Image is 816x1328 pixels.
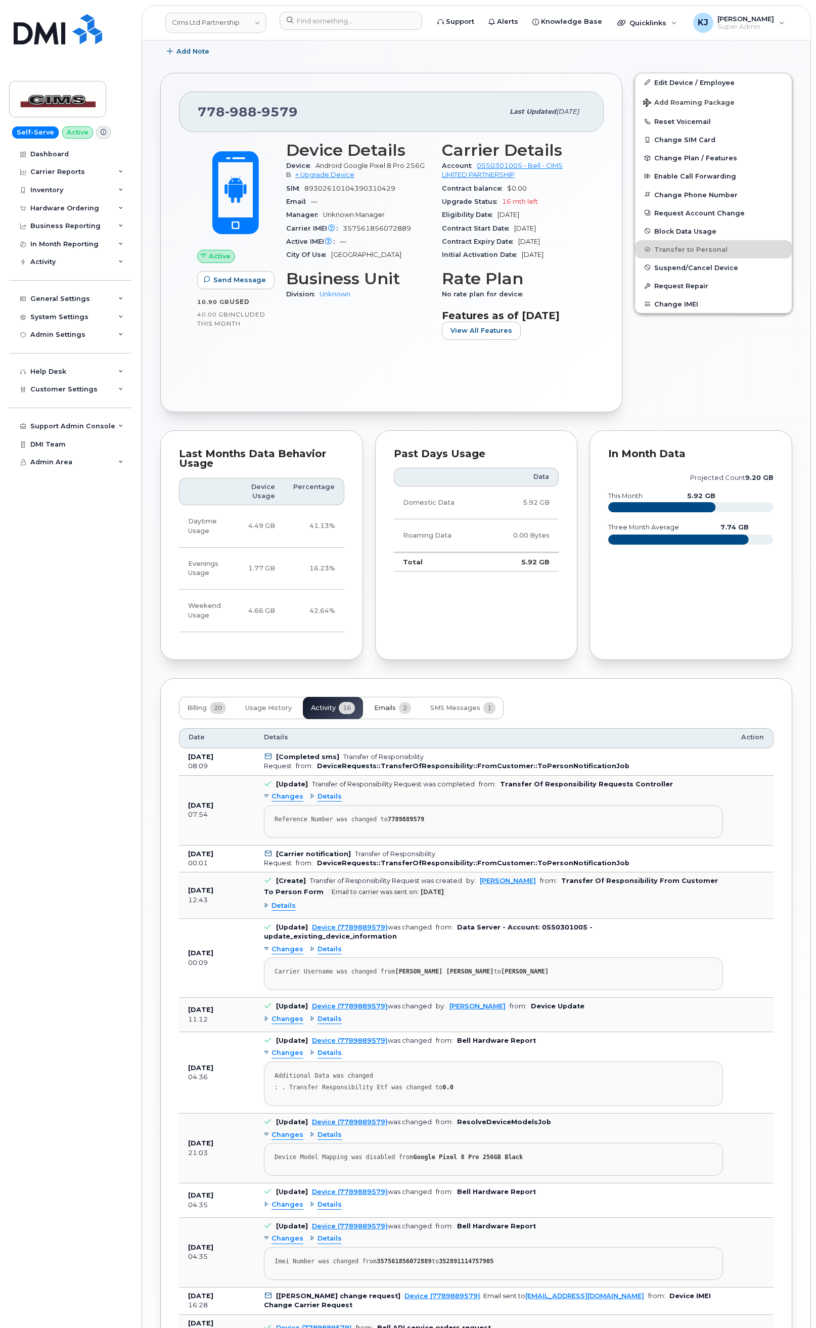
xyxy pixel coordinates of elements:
[317,859,629,867] b: DeviceRequests::TransferOfResponsibility::FromCustomer::ToPersonNotificationJob
[275,1084,712,1091] div: : . Transfer Responsibility Etf was changed to
[275,1154,712,1161] div: Device Model Mapping was disabled from
[486,519,559,552] td: 0.00 Bytes
[486,468,559,486] th: Data
[629,19,666,27] span: Quicklinks
[635,112,792,130] button: Reset Voicemail
[275,816,712,823] div: Reference Number was changed to
[608,523,679,531] text: three month average
[188,1064,213,1072] b: [DATE]
[225,104,257,119] span: 988
[236,505,284,548] td: 4.49 GB
[197,311,229,318] span: 40.00 GB
[525,1292,644,1300] a: [EMAIL_ADDRESS][DOMAIN_NAME]
[276,850,351,858] b: [Carrier notification]
[318,792,342,802] span: Details
[643,99,735,108] span: Add Roaming Package
[284,590,344,632] td: 42.64%
[446,17,474,27] span: Support
[635,222,792,240] button: Block Data Usage
[720,523,749,531] text: 7.74 GB
[312,1037,432,1044] div: was changed
[457,1188,536,1196] b: Bell Hardware Report
[479,780,496,788] span: from:
[312,780,475,788] div: Transfer of Responsibility Request was completed
[197,298,230,305] span: 10.90 GB
[514,225,536,232] span: [DATE]
[286,141,430,159] h3: Device Details
[230,298,250,305] span: used
[280,12,422,30] input: Find something...
[449,1002,506,1010] a: [PERSON_NAME]
[188,1191,213,1199] b: [DATE]
[245,704,292,712] span: Usage History
[213,275,266,285] span: Send Message
[286,162,425,179] span: Android Google Pixel 8 Pro 256GB
[286,211,323,218] span: Manager
[404,1292,644,1300] div: . Email sent to
[439,1258,493,1265] strong: 352891114757905
[394,519,486,552] td: Roaming Data
[436,1188,453,1196] span: from:
[179,590,344,632] tr: Friday from 6:00pm to Monday 8:00am
[442,270,585,288] h3: Rate Plan
[436,1037,453,1044] span: from:
[271,1048,303,1058] span: Changes
[276,753,339,761] b: [Completed sms]
[690,474,774,481] text: projected count
[284,548,344,590] td: 16.23%
[635,149,792,167] button: Change Plan / Features
[340,238,346,245] span: —
[457,1037,536,1044] b: Bell Hardware Report
[165,13,266,33] a: Cims Ltd Partnership
[271,792,303,802] span: Changes
[635,277,792,295] button: Request Repair
[188,1201,246,1210] div: 04:35
[480,877,536,884] a: [PERSON_NAME]
[635,240,792,258] button: Transfer to Personal
[518,238,540,245] span: [DATE]
[312,1222,432,1230] div: was changed
[457,1118,551,1126] b: ResolveDeviceModelsJob
[188,1292,213,1300] b: [DATE]
[450,326,512,335] span: View All Features
[430,12,481,32] a: Support
[271,945,303,954] span: Changes
[276,1292,400,1300] b: [[PERSON_NAME] change request]
[414,1154,523,1161] strong: Google Pixel 8 Pro 256GB Black
[276,923,308,931] b: [Update]
[442,185,507,192] span: Contract balance
[394,486,486,519] td: Domestic Data
[286,290,320,298] span: Division
[271,1130,303,1140] span: Changes
[610,13,684,33] div: Quicklinks
[188,896,246,905] div: 12:43
[318,1048,342,1058] span: Details
[312,923,432,931] div: was changed
[608,449,774,459] div: In Month Data
[312,1037,388,1044] a: Device (7789889579)
[635,92,792,112] button: Add Roaming Package
[732,728,774,748] th: Action
[197,311,265,327] span: included this month
[500,780,673,788] b: Transfer Of Responsibility Requests Controller
[318,1130,342,1140] span: Details
[257,104,298,119] span: 9579
[457,1222,536,1230] b: Bell Hardware Report
[486,552,559,571] td: 5.92 GB
[556,108,579,115] span: [DATE]
[276,877,306,884] b: [Create]
[188,949,213,957] b: [DATE]
[188,1148,246,1158] div: 21:03
[320,290,350,298] a: Unknown
[295,171,354,179] a: + Upgrade Device
[312,1118,388,1126] a: Device (7789889579)
[466,877,476,884] span: by:
[188,887,213,894] b: [DATE]
[304,185,395,192] span: 89302610104390310429
[286,238,340,245] span: Active IMEI
[688,492,716,500] text: 5.92 GB
[635,295,792,313] button: Change IMEI
[497,211,519,218] span: [DATE]
[188,1301,246,1310] div: 16:28
[481,12,525,32] a: Alerts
